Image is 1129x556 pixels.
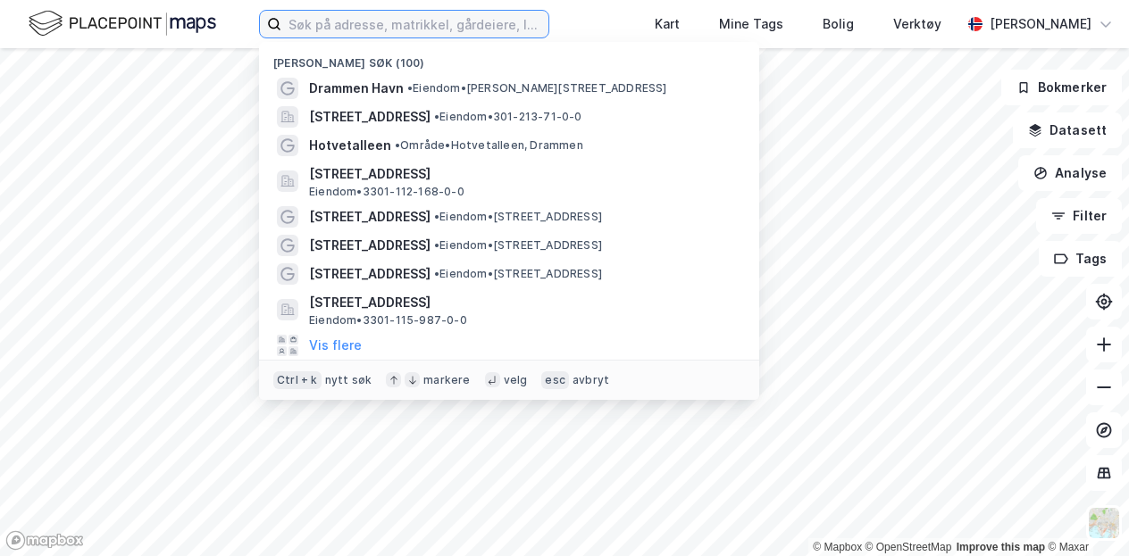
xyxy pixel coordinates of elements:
[29,8,216,39] img: logo.f888ab2527a4732fd821a326f86c7f29.svg
[259,42,759,74] div: [PERSON_NAME] søk (100)
[434,267,602,281] span: Eiendom • [STREET_ADDRESS]
[434,110,439,123] span: •
[504,373,528,387] div: velg
[434,267,439,280] span: •
[309,163,738,185] span: [STREET_ADDRESS]
[309,335,362,356] button: Vis flere
[407,81,413,95] span: •
[541,371,569,389] div: esc
[423,373,470,387] div: markere
[434,210,602,224] span: Eiendom • [STREET_ADDRESS]
[866,541,952,553] a: OpenStreetMap
[395,138,400,152] span: •
[1001,70,1122,105] button: Bokmerker
[813,541,862,553] a: Mapbox
[719,13,783,35] div: Mine Tags
[1040,470,1129,556] div: Kontrollprogram for chat
[273,371,322,389] div: Ctrl + k
[325,373,372,387] div: nytt søk
[281,11,548,37] input: Søk på adresse, matrikkel, gårdeiere, leietakere eller personer
[1039,241,1122,277] button: Tags
[434,238,602,253] span: Eiendom • [STREET_ADDRESS]
[309,235,431,256] span: [STREET_ADDRESS]
[957,541,1045,553] a: Improve this map
[434,110,582,124] span: Eiendom • 301-213-71-0-0
[1018,155,1122,191] button: Analyse
[1036,198,1122,234] button: Filter
[893,13,941,35] div: Verktøy
[309,313,467,328] span: Eiendom • 3301-115-987-0-0
[407,81,667,95] span: Eiendom • [PERSON_NAME][STREET_ADDRESS]
[309,78,404,99] span: Drammen Havn
[5,530,84,551] a: Mapbox homepage
[573,373,609,387] div: avbryt
[309,106,431,128] span: [STREET_ADDRESS]
[823,13,854,35] div: Bolig
[309,292,738,313] span: [STREET_ADDRESS]
[434,210,439,223] span: •
[990,13,1091,35] div: [PERSON_NAME]
[309,206,431,228] span: [STREET_ADDRESS]
[1013,112,1122,148] button: Datasett
[434,238,439,252] span: •
[1040,470,1129,556] iframe: Chat Widget
[309,135,391,156] span: Hotvetalleen
[395,138,583,153] span: Område • Hotvetalleen, Drammen
[309,185,464,199] span: Eiendom • 3301-112-168-0-0
[309,263,431,285] span: [STREET_ADDRESS]
[655,13,680,35] div: Kart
